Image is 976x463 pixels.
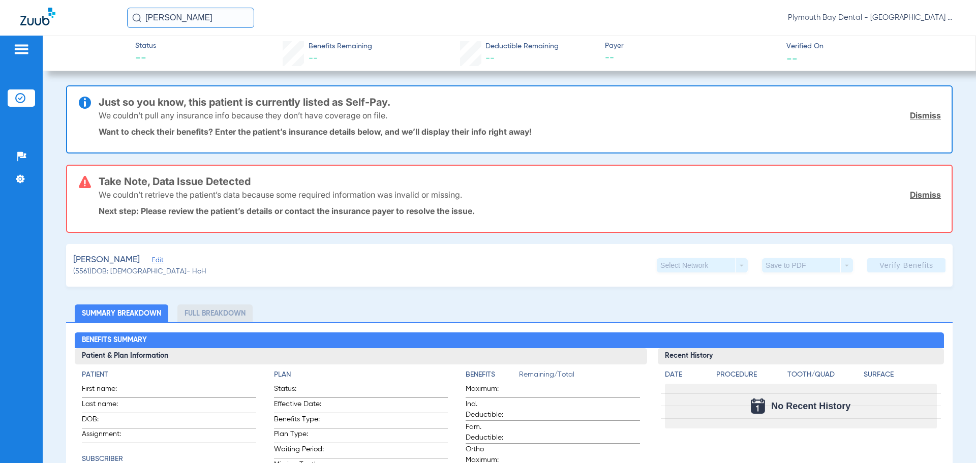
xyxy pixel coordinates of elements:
span: Assignment: [82,429,132,443]
h4: Patient [82,369,256,380]
span: Maximum: [466,384,515,397]
input: Search for patients [127,8,254,28]
h3: Recent History [658,348,944,364]
span: Edit [152,257,161,266]
span: -- [605,52,778,65]
img: hamburger-icon [13,43,29,55]
h3: Take Note, Data Issue Detected [99,176,941,187]
span: Payer [605,41,778,51]
p: We couldn’t retrieve the patient’s data because some required information was invalid or missing. [99,190,462,200]
span: Plymouth Bay Dental - [GEOGRAPHIC_DATA] Dental [788,13,956,23]
span: Fam. Deductible: [466,422,515,443]
span: Status: [274,384,324,397]
span: Benefits Type: [274,414,324,428]
li: Summary Breakdown [75,304,168,322]
h4: Tooth/Quad [787,369,860,380]
p: We couldn’t pull any insurance info because they don’t have coverage on file. [99,110,387,120]
span: Status [135,41,156,51]
span: Remaining/Total [519,369,639,384]
h3: Just so you know, this patient is currently listed as Self-Pay. [99,97,941,107]
p: Next step: Please review the patient’s details or contact the insurance payer to resolve the issue. [99,206,941,216]
app-breakdown-title: Benefits [466,369,519,384]
img: error-icon [79,176,91,188]
img: info-icon [79,97,91,109]
span: Plan Type: [274,429,324,443]
iframe: Chat Widget [925,414,976,463]
span: -- [786,53,798,64]
img: Search Icon [132,13,141,22]
h4: Procedure [716,369,784,380]
h4: Date [665,369,708,380]
h2: Benefits Summary [75,332,943,349]
span: Last name: [82,399,132,413]
h4: Benefits [466,369,519,380]
app-breakdown-title: Date [665,369,708,384]
span: Waiting Period: [274,444,324,458]
span: Verified On [786,41,959,52]
a: Dismiss [910,190,941,200]
span: Effective Date: [274,399,324,413]
span: Deductible Remaining [485,41,559,52]
h3: Patient & Plan Information [75,348,647,364]
img: Zuub Logo [20,8,55,25]
span: -- [485,54,495,63]
li: Full Breakdown [177,304,253,322]
span: Benefits Remaining [309,41,372,52]
app-breakdown-title: Procedure [716,369,784,384]
app-breakdown-title: Surface [864,369,936,384]
span: (5561) DOB: [DEMOGRAPHIC_DATA] - HoH [73,266,206,277]
span: [PERSON_NAME] [73,254,140,266]
span: -- [135,52,156,66]
span: First name: [82,384,132,397]
a: Dismiss [910,110,941,120]
span: DOB: [82,414,132,428]
span: No Recent History [771,401,850,411]
h4: Plan [274,369,448,380]
h4: Surface [864,369,936,380]
app-breakdown-title: Tooth/Quad [787,369,860,384]
span: -- [309,54,318,63]
p: Want to check their benefits? Enter the patient’s insurance details below, and we’ll display thei... [99,127,941,137]
span: Ind. Deductible: [466,399,515,420]
img: Calendar [751,398,765,414]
